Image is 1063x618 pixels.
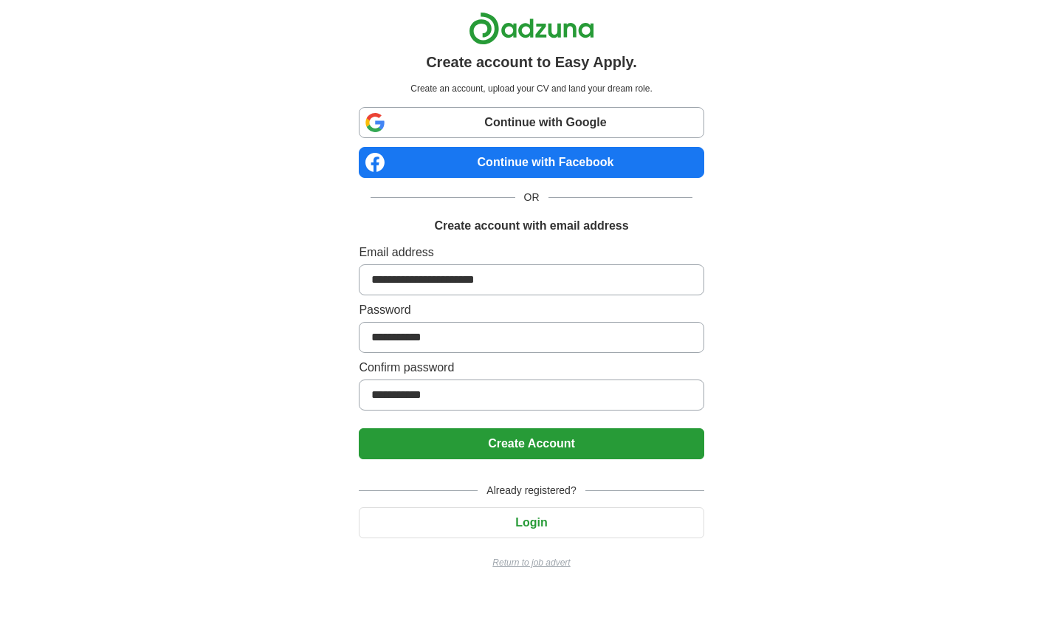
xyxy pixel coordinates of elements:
a: Continue with Google [359,107,703,138]
label: Email address [359,244,703,261]
a: Return to job advert [359,556,703,569]
p: Create an account, upload your CV and land your dream role. [362,82,701,95]
label: Password [359,301,703,319]
h1: Create account to Easy Apply. [426,51,637,73]
img: Adzuna logo [469,12,594,45]
span: OR [515,190,548,205]
button: Create Account [359,428,703,459]
button: Login [359,507,703,538]
h1: Create account with email address [434,217,628,235]
label: Confirm password [359,359,703,377]
a: Login [359,516,703,529]
span: Already registered? [478,483,585,498]
a: Continue with Facebook [359,147,703,178]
